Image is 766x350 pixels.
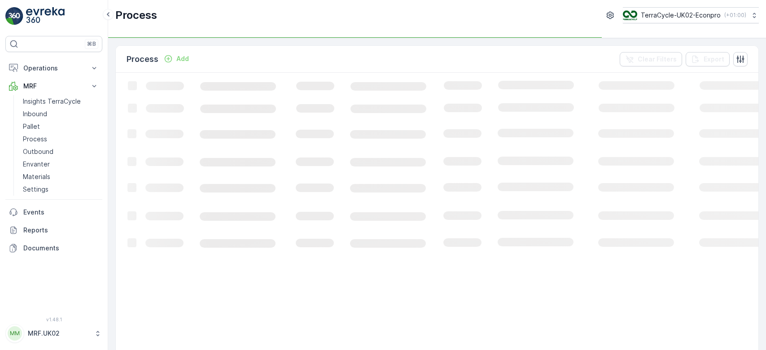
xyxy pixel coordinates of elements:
p: Add [176,54,189,63]
a: Insights TerraCycle [19,95,102,108]
p: Documents [23,244,99,253]
p: Events [23,208,99,217]
p: Export [704,55,724,64]
button: TerraCycle-UK02-Econpro(+01:00) [623,7,759,23]
p: MRF [23,82,84,91]
button: Export [686,52,730,66]
div: MM [8,326,22,341]
p: TerraCycle-UK02-Econpro [641,11,721,20]
p: ⌘B [87,40,96,48]
p: Process [115,8,157,22]
a: Settings [19,183,102,196]
p: Process [127,53,158,66]
a: Pallet [19,120,102,133]
a: Inbound [19,108,102,120]
button: MRF [5,77,102,95]
img: logo [5,7,23,25]
p: MRF.UK02 [28,329,90,338]
img: terracycle_logo_wKaHoWT.png [623,10,637,20]
p: Operations [23,64,84,73]
p: Settings [23,185,48,194]
p: ( +01:00 ) [724,12,746,19]
p: Materials [23,172,50,181]
p: Reports [23,226,99,235]
a: Documents [5,239,102,257]
a: Envanter [19,158,102,171]
a: Materials [19,171,102,183]
button: Add [160,53,193,64]
span: v 1.48.1 [5,317,102,322]
a: Events [5,203,102,221]
p: Clear Filters [638,55,677,64]
a: Outbound [19,145,102,158]
p: Insights TerraCycle [23,97,81,106]
p: Inbound [23,109,47,118]
p: Process [23,135,47,144]
a: Process [19,133,102,145]
img: logo_light-DOdMpM7g.png [26,7,65,25]
a: Reports [5,221,102,239]
button: Operations [5,59,102,77]
p: Pallet [23,122,40,131]
p: Outbound [23,147,53,156]
button: Clear Filters [620,52,682,66]
p: Envanter [23,160,50,169]
button: MMMRF.UK02 [5,324,102,343]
